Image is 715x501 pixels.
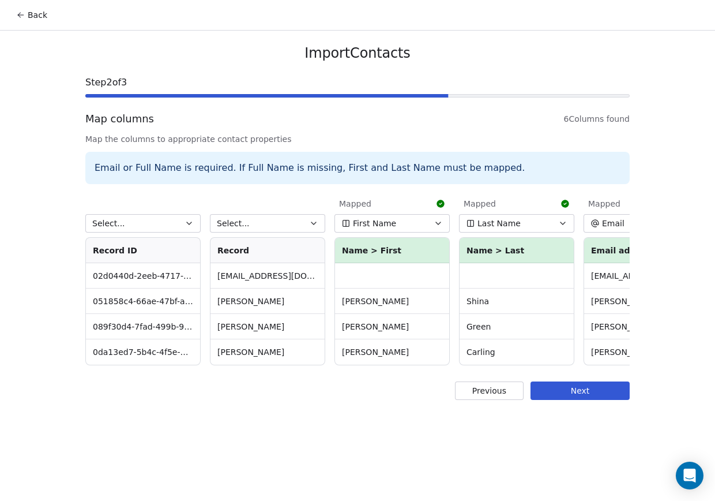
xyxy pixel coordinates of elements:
[86,339,200,365] td: 0da13ed7-5b4c-4f5e-ae99-1c862798ac1c
[335,238,449,263] th: Name > First
[210,238,325,263] th: Record
[584,238,698,263] th: Email addresses
[85,133,630,145] span: Map the columns to appropriate contact properties
[335,339,449,365] td: [PERSON_NAME]
[676,462,703,489] div: Open Intercom Messenger
[339,198,371,210] span: Mapped
[460,339,574,365] td: Carling
[584,263,698,289] td: [EMAIL_ADDRESS][DOMAIN_NAME]
[460,314,574,339] td: Green
[210,314,325,339] td: [PERSON_NAME]
[86,289,200,314] td: 051858c4-66ae-47bf-a0a0-5e31617f543b
[460,238,574,263] th: Name > Last
[477,218,521,229] span: Last Name
[455,382,524,400] button: Previous
[588,198,620,210] span: Mapped
[460,289,574,314] td: Shina
[85,111,154,126] span: Map columns
[584,339,698,365] td: [PERSON_NAME][EMAIL_ADDRESS][DOMAIN_NAME]
[92,218,125,229] span: Select...
[304,44,410,62] span: Import Contacts
[86,263,200,289] td: 02d0440d-2eeb-4717-b207-fb6751a10bea
[85,76,630,89] span: Step 2 of 3
[530,382,630,400] button: Next
[602,218,624,229] span: Email
[584,314,698,339] td: [PERSON_NAME][EMAIL_ADDRESS][DOMAIN_NAME]
[564,113,630,125] span: 6 Columns found
[210,263,325,289] td: [EMAIL_ADDRESS][DOMAIN_NAME]
[464,198,496,210] span: Mapped
[86,238,200,263] th: Record ID
[353,218,396,229] span: First Name
[217,218,250,229] span: Select...
[335,314,449,339] td: [PERSON_NAME]
[85,152,630,184] div: Email or Full Name is required. If Full Name is missing, First and Last Name must be mapped.
[210,339,325,365] td: [PERSON_NAME]
[584,289,698,314] td: [PERSON_NAME][EMAIL_ADDRESS][DOMAIN_NAME]
[9,5,54,25] button: Back
[86,314,200,339] td: 089f30d4-7fad-499b-98d8-91a3b97a8b40
[210,289,325,314] td: [PERSON_NAME]
[335,289,449,314] td: [PERSON_NAME]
